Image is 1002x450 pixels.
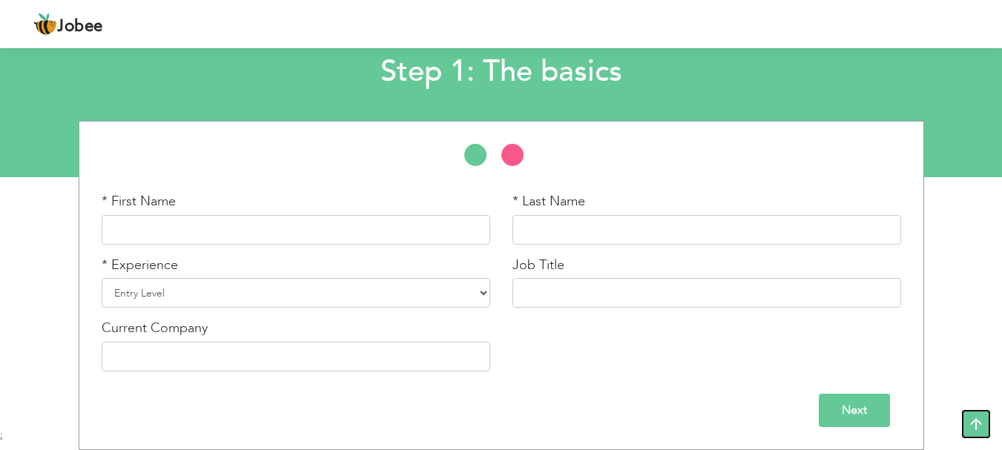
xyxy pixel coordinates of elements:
[102,319,208,338] label: Current Company
[57,19,103,35] span: Jobee
[33,13,57,36] img: jobee.io
[819,394,890,427] input: Next
[102,256,178,275] label: * Experience
[512,192,585,211] label: * Last Name
[512,256,564,275] label: Job Title
[102,192,176,211] label: * First Name
[136,53,866,91] h2: Step 1: The basics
